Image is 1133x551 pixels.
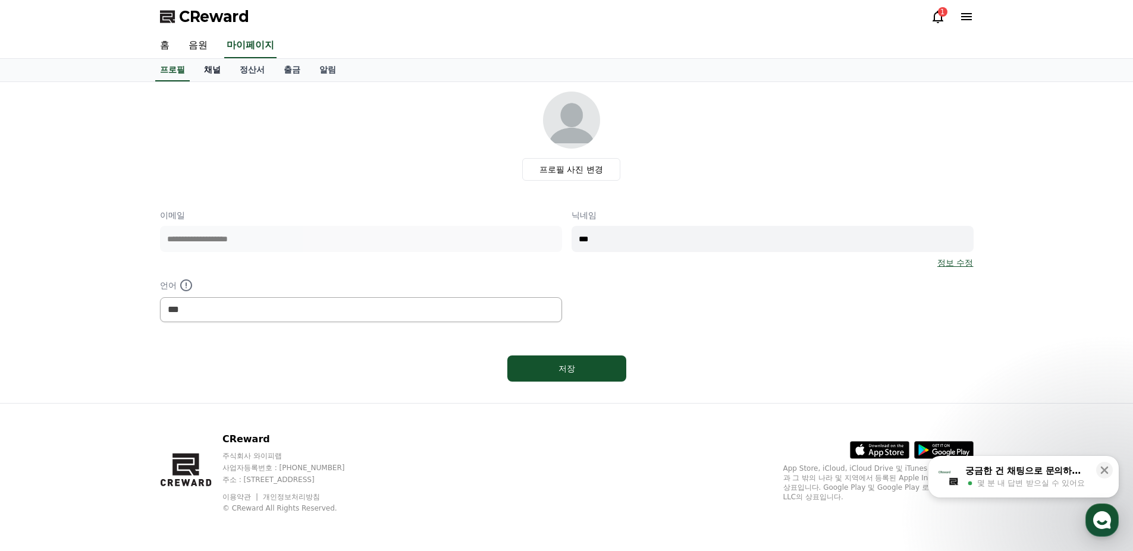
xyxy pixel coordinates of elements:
[263,493,320,501] a: 개인정보처리방침
[222,503,368,513] p: © CReward All Rights Reserved.
[222,493,260,501] a: 이용약관
[37,395,45,404] span: 홈
[79,377,153,407] a: 대화
[938,7,947,17] div: 1
[937,257,973,269] a: 정보 수정
[160,209,562,221] p: 이메일
[783,464,974,502] p: App Store, iCloud, iCloud Drive 및 iTunes Store는 미국과 그 밖의 나라 및 지역에서 등록된 Apple Inc.의 서비스 상표입니다. Goo...
[543,92,600,149] img: profile_image
[224,33,277,58] a: 마이페이지
[310,59,346,81] a: 알림
[222,451,368,461] p: 주식회사 와이피랩
[150,33,179,58] a: 홈
[274,59,310,81] a: 출금
[184,395,198,404] span: 설정
[931,10,945,24] a: 1
[531,363,602,374] div: 저장
[109,395,123,405] span: 대화
[179,7,249,26] span: CReward
[179,33,217,58] a: 음원
[507,355,626,382] button: 저장
[572,209,974,221] p: 닉네임
[222,463,368,473] p: 사업자등록번호 : [PHONE_NUMBER]
[155,59,190,81] a: 프로필
[194,59,230,81] a: 채널
[222,475,368,484] p: 주소 : [STREET_ADDRESS]
[230,59,274,81] a: 정산서
[160,278,562,292] p: 언어
[222,432,368,446] p: CReward
[153,377,228,407] a: 설정
[522,158,620,181] label: 프로필 사진 변경
[160,7,249,26] a: CReward
[4,377,79,407] a: 홈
